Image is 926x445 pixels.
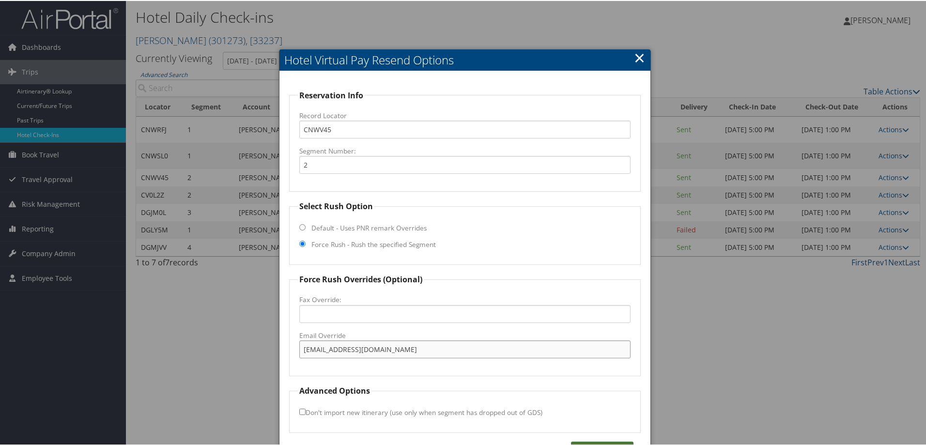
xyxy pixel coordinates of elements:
[634,47,645,66] a: Close
[298,273,424,284] legend: Force Rush Overrides (Optional)
[299,330,631,339] label: Email Override
[299,402,542,420] label: Don't import new itinerary (use only when segment has dropped out of GDS)
[299,145,631,155] label: Segment Number:
[311,239,436,248] label: Force Rush - Rush the specified Segment
[299,110,631,120] label: Record Locator
[299,294,631,304] label: Fax Override:
[298,199,374,211] legend: Select Rush Option
[298,384,371,396] legend: Advanced Options
[311,222,427,232] label: Default - Uses PNR remark Overrides
[279,48,650,70] h2: Hotel Virtual Pay Resend Options
[299,408,306,414] input: Don't import new itinerary (use only when segment has dropped out of GDS)
[298,89,365,100] legend: Reservation Info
